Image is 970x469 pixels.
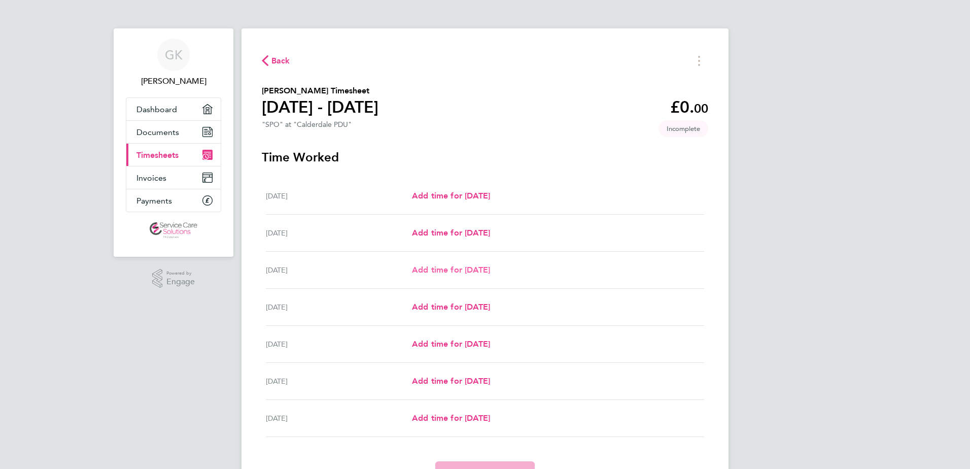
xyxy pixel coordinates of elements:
[262,97,378,117] h1: [DATE] - [DATE]
[412,376,490,386] span: Add time for [DATE]
[412,264,490,276] a: Add time for [DATE]
[266,338,412,350] div: [DATE]
[266,264,412,276] div: [DATE]
[412,227,490,239] a: Add time for [DATE]
[412,265,490,275] span: Add time for [DATE]
[126,222,221,239] a: Go to home page
[412,302,490,312] span: Add time for [DATE]
[670,97,708,117] app-decimal: £0.
[271,55,290,67] span: Back
[412,412,490,424] a: Add time for [DATE]
[262,85,378,97] h2: [PERSON_NAME] Timesheet
[114,28,233,257] nav: Main navigation
[126,98,221,120] a: Dashboard
[266,412,412,424] div: [DATE]
[126,121,221,143] a: Documents
[165,48,183,61] span: GK
[126,166,221,189] a: Invoices
[126,144,221,166] a: Timesheets
[126,189,221,212] a: Payments
[412,339,490,349] span: Add time for [DATE]
[412,375,490,387] a: Add time for [DATE]
[266,301,412,313] div: [DATE]
[136,105,177,114] span: Dashboard
[136,150,179,160] span: Timesheets
[412,190,490,202] a: Add time for [DATE]
[412,228,490,238] span: Add time for [DATE]
[412,338,490,350] a: Add time for [DATE]
[150,222,197,239] img: servicecare-logo-retina.png
[690,53,708,69] button: Timesheets Menu
[126,39,221,87] a: GK[PERSON_NAME]
[262,54,290,67] button: Back
[266,375,412,387] div: [DATE]
[412,413,490,423] span: Add time for [DATE]
[136,127,179,137] span: Documents
[136,173,166,183] span: Invoices
[266,190,412,202] div: [DATE]
[694,101,708,116] span: 00
[136,196,172,206] span: Payments
[166,269,195,278] span: Powered by
[166,278,195,286] span: Engage
[152,269,195,288] a: Powered byEngage
[412,301,490,313] a: Add time for [DATE]
[262,120,352,129] div: "SPO" at "Calderdale PDU"
[412,191,490,200] span: Add time for [DATE]
[659,120,708,137] span: This timesheet is Incomplete.
[262,149,708,165] h3: Time Worked
[266,227,412,239] div: [DATE]
[126,75,221,87] span: Gary Kilbride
